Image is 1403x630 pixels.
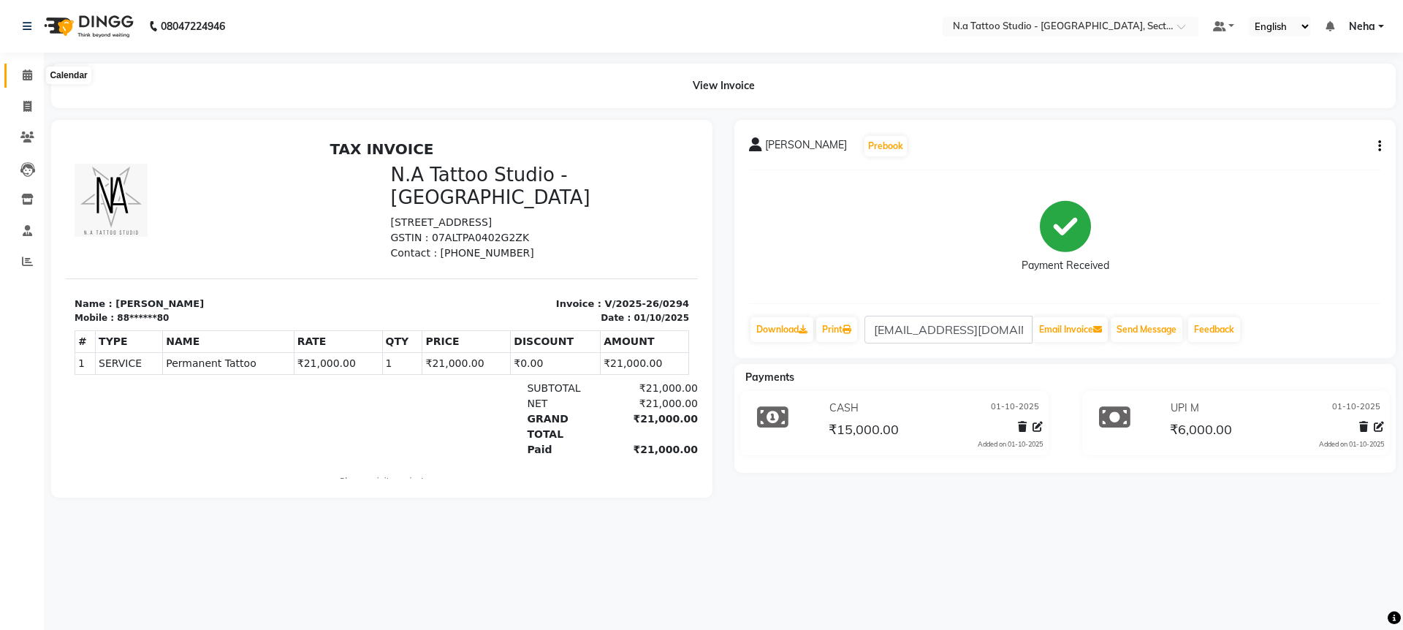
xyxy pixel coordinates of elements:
[228,218,316,240] td: ₹21,000.00
[30,218,97,240] td: SERVICE
[9,218,30,240] td: 1
[1349,19,1375,34] span: Neha
[445,218,535,240] td: ₹0.00
[1022,258,1109,273] div: Payment Received
[535,196,623,218] th: AMOUNT
[1319,439,1384,449] div: Added on 01-10-2025
[864,136,907,156] button: Prebook
[1111,317,1182,342] button: Send Message
[46,67,91,84] div: Calendar
[9,196,30,218] th: #
[542,262,632,277] div: ₹21,000.00
[829,401,859,416] span: CASH
[1188,317,1240,342] a: Feedback
[816,317,857,342] a: Print
[1170,421,1232,441] span: ₹6,000.00
[9,177,48,190] div: Mobile :
[161,6,225,47] b: 08047224946
[452,308,542,323] div: Paid
[864,316,1033,344] input: enter email
[1033,317,1108,342] button: Email Invoice
[978,439,1043,449] div: Added on 01-10-2025
[452,277,542,308] div: GRAND TOTAL
[37,6,137,47] img: logo
[750,317,813,342] a: Download
[9,341,623,354] p: Please visit again !
[991,401,1039,416] span: 01-10-2025
[316,218,357,240] td: 1
[9,6,623,23] h2: TAX INVOICE
[325,111,624,126] p: Contact : [PHONE_NUMBER]
[97,196,229,218] th: NAME
[1332,401,1380,416] span: 01-10-2025
[452,246,542,262] div: SUBTOTAL
[542,246,632,262] div: ₹21,000.00
[9,162,308,177] p: Name : [PERSON_NAME]
[765,137,847,158] span: [PERSON_NAME]
[542,308,632,323] div: ₹21,000.00
[1171,401,1199,416] span: UPI M
[745,371,794,384] span: Payments
[829,421,899,441] span: ₹15,000.00
[568,177,623,190] div: 01/10/2025
[100,221,225,237] span: Permanent Tattoo
[325,162,624,177] p: Invoice : V/2025-26/0294
[357,196,445,218] th: PRICE
[535,218,623,240] td: ₹21,000.00
[228,196,316,218] th: RATE
[316,196,357,218] th: QTY
[325,80,624,96] p: [STREET_ADDRESS]
[357,218,445,240] td: ₹21,000.00
[30,196,97,218] th: TYPE
[535,177,565,190] div: Date :
[542,277,632,308] div: ₹21,000.00
[51,64,1396,108] div: View Invoice
[452,262,542,277] div: NET
[445,196,535,218] th: DISCOUNT
[325,96,624,111] p: GSTIN : 07ALTPA0402G2ZK
[325,29,624,75] h3: N.A Tattoo Studio - [GEOGRAPHIC_DATA]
